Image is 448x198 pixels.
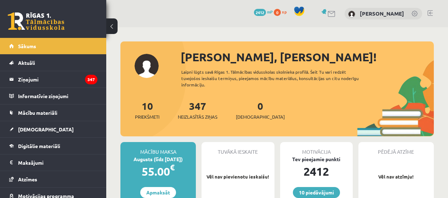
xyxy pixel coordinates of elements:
[18,143,60,149] span: Digitālie materiāli
[280,155,353,163] div: Tev pieejamie punkti
[18,88,97,104] legend: Informatīvie ziņojumi
[18,126,74,132] span: [DEMOGRAPHIC_DATA]
[140,187,176,198] a: Apmaksāt
[205,173,271,180] p: Vēl nav pievienotu ieskaišu!
[293,187,340,198] a: 10 piedāvājumi
[135,113,159,120] span: Priekšmeti
[360,10,404,17] a: [PERSON_NAME]
[274,9,290,15] a: 0 xp
[85,75,97,84] i: 347
[178,100,217,120] a: 347Neizlasītās ziņas
[120,163,196,180] div: 55.00
[135,100,159,120] a: 10Priekšmeti
[18,71,97,87] legend: Ziņojumi
[9,104,97,121] a: Mācību materiāli
[202,142,274,155] div: Tuvākā ieskaite
[254,9,266,16] span: 2412
[18,154,97,171] legend: Maksājumi
[274,9,281,16] span: 0
[280,163,353,180] div: 2412
[178,113,217,120] span: Neizlasītās ziņas
[236,100,285,120] a: 0[DEMOGRAPHIC_DATA]
[9,88,97,104] a: Informatīvie ziņojumi
[348,11,355,18] img: Jeļena Trojanovska
[267,9,273,15] span: mP
[181,49,434,66] div: [PERSON_NAME], [PERSON_NAME]!
[9,38,97,54] a: Sākums
[280,142,353,155] div: Motivācija
[120,155,196,163] div: Augusts (līdz [DATE])
[18,60,35,66] span: Aktuāli
[18,43,36,49] span: Sākums
[9,55,97,71] a: Aktuāli
[18,109,57,116] span: Mācību materiāli
[362,173,430,180] p: Vēl nav atzīmju!
[9,138,97,154] a: Digitālie materiāli
[9,171,97,187] a: Atzīmes
[170,162,175,172] span: €
[8,12,64,30] a: Rīgas 1. Tālmācības vidusskola
[9,71,97,87] a: Ziņojumi347
[254,9,273,15] a: 2412 mP
[236,113,285,120] span: [DEMOGRAPHIC_DATA]
[282,9,287,15] span: xp
[358,142,434,155] div: Pēdējā atzīme
[9,154,97,171] a: Maksājumi
[18,176,37,182] span: Atzīmes
[9,121,97,137] a: [DEMOGRAPHIC_DATA]
[181,69,369,88] div: Laipni lūgts savā Rīgas 1. Tālmācības vidusskolas skolnieka profilā. Šeit Tu vari redzēt tuvojošo...
[120,142,196,155] div: Mācību maksa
